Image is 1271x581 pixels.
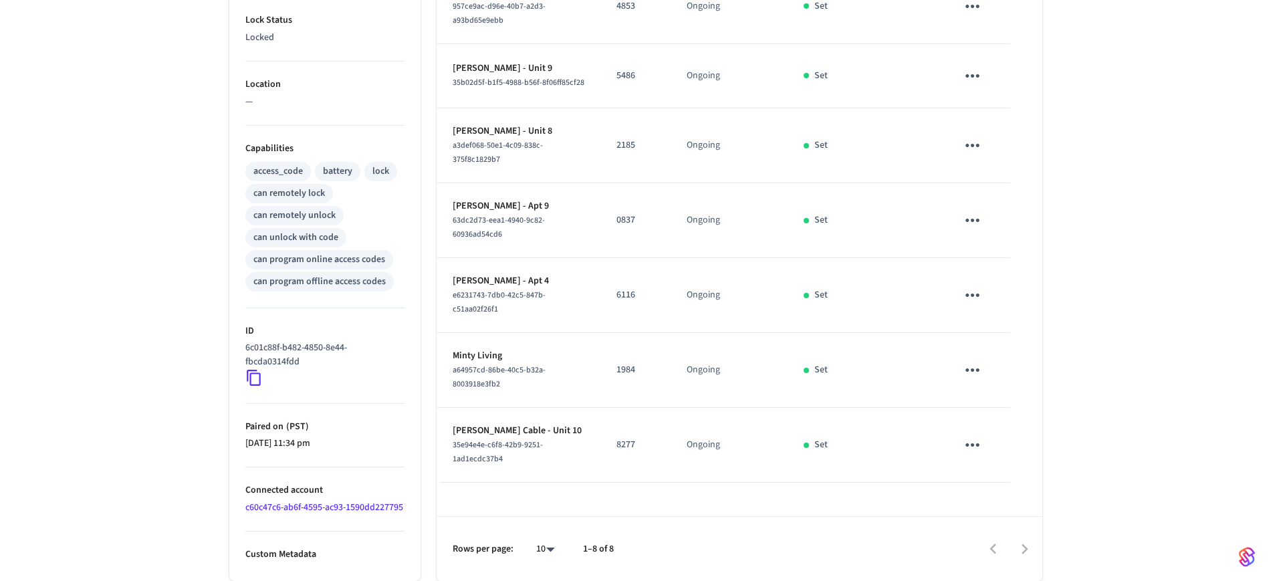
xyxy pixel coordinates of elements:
p: — [245,95,405,109]
div: battery [323,164,352,179]
span: 63dc2d73-eea1-4940-9c82-60936ad54cd6 [453,215,545,240]
span: a3def068-50e1-4c09-838c-375f8c1829b7 [453,140,543,165]
p: Set [814,138,828,152]
div: can remotely unlock [253,209,336,223]
p: Capabilities [245,142,405,156]
p: 5486 [616,69,655,83]
p: 1984 [616,363,655,377]
div: can program offline access codes [253,275,386,289]
td: Ongoing [671,44,788,108]
p: Custom Metadata [245,548,405,562]
p: [PERSON_NAME] - Unit 8 [453,124,585,138]
span: e6231743-7db0-42c5-847b-c51aa02f26f1 [453,289,546,315]
span: 957ce9ac-d96e-40b7-a2d3-a93bd65e9ebb [453,1,546,26]
p: Minty Living [453,349,585,363]
td: Ongoing [671,183,788,258]
div: 10 [530,540,562,559]
p: [PERSON_NAME] - Apt 9 [453,199,585,213]
p: [PERSON_NAME] Cable - Unit 10 [453,424,585,438]
p: 6116 [616,288,655,302]
p: Paired on [245,420,405,434]
td: Ongoing [671,108,788,183]
p: Set [814,288,828,302]
div: access_code [253,164,303,179]
p: 2185 [616,138,655,152]
div: can program online access codes [253,253,385,267]
a: c60c47c6-ab6f-4595-ac93-1590dd227795 [245,501,403,514]
td: Ongoing [671,408,788,483]
span: 35b02d5f-b1f5-4988-b56f-8f06ff85cf28 [453,77,584,88]
p: Set [814,69,828,83]
p: [PERSON_NAME] - Unit 9 [453,62,585,76]
div: can remotely lock [253,187,325,201]
p: 8277 [616,438,655,452]
p: Set [814,213,828,227]
p: [PERSON_NAME] - Apt 4 [453,274,585,288]
p: Connected account [245,483,405,497]
p: 0837 [616,213,655,227]
span: a64957cd-86be-40c5-b32a-8003918e3fb2 [453,364,546,390]
p: 6c01c88f-b482-4850-8e44-fbcda0314fdd [245,341,399,369]
p: ID [245,324,405,338]
p: Location [245,78,405,92]
img: SeamLogoGradient.69752ec5.svg [1239,546,1255,568]
div: can unlock with code [253,231,338,245]
p: Locked [245,31,405,45]
div: lock [372,164,389,179]
p: Rows per page: [453,542,513,556]
p: [DATE] 11:34 pm [245,437,405,451]
p: Lock Status [245,13,405,27]
p: Set [814,438,828,452]
span: ( PST ) [283,420,309,433]
td: Ongoing [671,333,788,408]
td: Ongoing [671,258,788,333]
p: Set [814,363,828,377]
p: 1–8 of 8 [583,542,614,556]
span: 35e94e4e-c6f8-42b9-9251-1ad1ecdc37b4 [453,439,543,465]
